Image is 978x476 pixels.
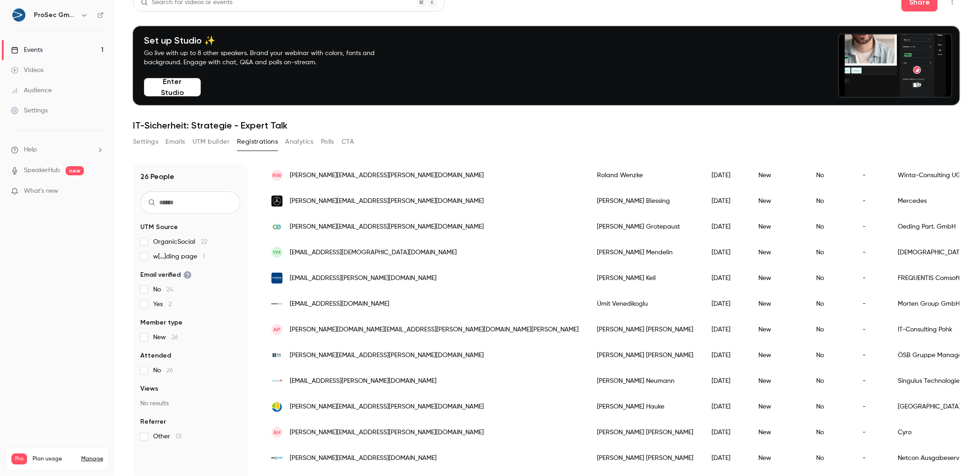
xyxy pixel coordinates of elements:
div: New [749,265,807,291]
div: [DATE] [702,162,749,188]
button: Polls [321,134,334,149]
span: 1 [203,253,205,260]
span: UTM Source [140,223,178,232]
span: [PERSON_NAME][EMAIL_ADDRESS][PERSON_NAME][DOMAIN_NAME] [290,222,484,232]
div: No [807,445,853,471]
span: AH [273,428,281,437]
span: 13 [176,433,181,440]
span: 24 [166,286,173,293]
div: [PERSON_NAME] Grotepaust [588,214,702,240]
div: No [807,317,853,342]
span: [PERSON_NAME][EMAIL_ADDRESS][PERSON_NAME][DOMAIN_NAME] [290,196,484,206]
div: - [853,394,889,420]
section: facet-groups [140,223,240,441]
div: New [749,162,807,188]
div: [DATE] [702,240,749,265]
a: Manage [81,455,103,463]
button: Settings [133,134,158,149]
button: UTM builder [193,134,230,149]
div: [DATE] [702,368,749,394]
img: kliniken-oal-kf.de [271,401,282,412]
div: No [807,240,853,265]
div: No [807,342,853,368]
span: new [66,166,84,175]
span: [PERSON_NAME][EMAIL_ADDRESS][DOMAIN_NAME] [290,454,437,463]
div: New [749,368,807,394]
a: SpeakerHub [24,166,60,175]
div: - [853,188,889,214]
div: [DATE] [702,214,749,240]
div: New [749,445,807,471]
span: OrganicSocial [153,237,207,246]
div: New [749,188,807,214]
span: [EMAIL_ADDRESS][DEMOGRAPHIC_DATA][DOMAIN_NAME] [290,248,457,258]
p: No results [140,399,240,408]
div: - [853,317,889,342]
div: Settings [11,106,48,115]
span: 26 [171,334,178,341]
img: morten-group.com [271,298,282,309]
div: New [749,214,807,240]
div: [DATE] [702,445,749,471]
img: oeding.de [271,221,282,232]
span: Views [140,384,158,393]
div: [PERSON_NAME] Hauke [588,394,702,420]
span: Attended [140,351,171,360]
span: [EMAIL_ADDRESS][PERSON_NAME][DOMAIN_NAME] [290,376,437,386]
h1: IT-Sicherheit: Strategie - Expert Talk [133,120,960,131]
span: w[…]ding page [153,252,205,261]
div: [DATE] [702,265,749,291]
span: Email verified [140,270,192,280]
span: [PERSON_NAME][EMAIL_ADDRESS][PERSON_NAME][DOMAIN_NAME] [290,351,484,360]
div: - [853,342,889,368]
span: Referrer [140,417,166,426]
div: No [807,368,853,394]
div: - [853,445,889,471]
div: Events [11,45,43,55]
li: help-dropdown-opener [11,145,104,155]
span: [EMAIL_ADDRESS][DOMAIN_NAME] [290,299,389,309]
span: AP [273,325,281,334]
img: oesb-gruppe.com [271,350,282,361]
div: New [749,240,807,265]
div: [DATE] [702,394,749,420]
div: No [807,394,853,420]
div: - [853,368,889,394]
div: [DATE] [702,342,749,368]
h1: 26 People [140,171,174,182]
div: [PERSON_NAME] [PERSON_NAME] [588,445,702,471]
div: - [853,265,889,291]
img: ProSec GmbH [11,8,26,22]
div: No [807,214,853,240]
span: [PERSON_NAME][EMAIL_ADDRESS][PERSON_NAME][DOMAIN_NAME] [290,428,484,437]
span: RW [272,171,282,179]
span: 2 [168,301,171,308]
span: YM [273,248,281,257]
span: Pro [11,454,27,465]
div: New [749,317,807,342]
div: - [853,420,889,445]
img: frequentis.com [271,273,282,284]
div: [PERSON_NAME] Neumann [588,368,702,394]
div: No [807,420,853,445]
span: [PERSON_NAME][EMAIL_ADDRESS][PERSON_NAME][DOMAIN_NAME] [290,171,484,180]
span: What's new [24,186,58,196]
div: [PERSON_NAME] Mendelin [588,240,702,265]
div: Roland Wenzke [588,162,702,188]
div: New [749,342,807,368]
div: - [853,291,889,317]
div: [DATE] [702,188,749,214]
img: singulus.de [271,375,282,386]
button: Registrations [237,134,278,149]
span: Yes [153,300,171,309]
span: No [153,285,173,294]
button: CTA [342,134,354,149]
span: Other [153,432,181,441]
span: [PERSON_NAME][DOMAIN_NAME][EMAIL_ADDRESS][PERSON_NAME][DOMAIN_NAME][PERSON_NAME] [290,325,579,335]
span: [EMAIL_ADDRESS][PERSON_NAME][DOMAIN_NAME] [290,274,437,283]
div: New [749,420,807,445]
div: [DATE] [702,317,749,342]
div: No [807,188,853,214]
span: 22 [201,239,207,245]
div: - [853,214,889,240]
